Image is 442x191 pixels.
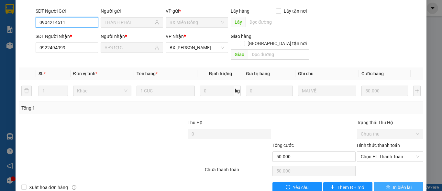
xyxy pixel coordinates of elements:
span: Thêm ĐH mới [337,184,365,191]
button: delete [21,86,32,96]
span: Đơn vị tính [73,71,97,76]
span: Thu Hộ [188,120,203,125]
div: SĐT Người Gửi [36,7,98,15]
span: plus [330,185,335,190]
input: Tên người gửi [105,19,153,26]
input: VD: Bàn, Ghế [137,86,195,96]
span: [GEOGRAPHIC_DATA] tận nơi [245,40,309,47]
th: Ghi chú [295,67,359,80]
span: Tổng cước [272,143,294,148]
span: Chưa thu [361,129,419,139]
input: 0 [246,86,293,96]
input: Tên người nhận [105,44,153,51]
input: 0 [361,86,408,96]
span: printer [386,185,390,190]
span: Cước hàng [361,71,384,76]
span: VP Nhận [166,34,184,39]
span: BX Phạm Văn Đồng [170,43,224,53]
button: plus [413,86,421,96]
span: Lấy [231,17,246,27]
input: Dọc đường [248,49,309,60]
div: Người nhận [101,33,163,40]
span: Định lượng [209,71,232,76]
div: SĐT Người Nhận [36,33,98,40]
span: Tên hàng [137,71,158,76]
label: Hình thức thanh toán [357,143,400,148]
span: kg [234,86,241,96]
span: Yêu cầu [293,184,309,191]
div: VP gửi [166,7,228,15]
span: Lấy hàng [231,8,249,14]
div: Chưa thanh toán [204,166,272,177]
div: Người gửi [101,7,163,15]
span: Xuất hóa đơn hàng [27,184,71,191]
span: Lấy tận nơi [281,7,309,15]
span: info-circle [72,185,76,190]
span: Khác [77,86,127,96]
span: user [155,45,159,50]
span: Giao hàng [231,34,251,39]
span: SL [39,71,44,76]
input: Dọc đường [246,17,309,27]
input: Ghi Chú [298,86,356,96]
span: Giá trị hàng [246,71,270,76]
span: user [155,20,159,25]
div: Tổng: 1 [21,104,171,112]
span: exclamation-circle [286,185,290,190]
span: In biên lai [393,184,412,191]
div: Trạng thái Thu Hộ [357,119,423,126]
span: Giao [231,49,248,60]
span: Chọn HT Thanh Toán [361,152,419,161]
span: BX Miền Đông [170,18,224,27]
